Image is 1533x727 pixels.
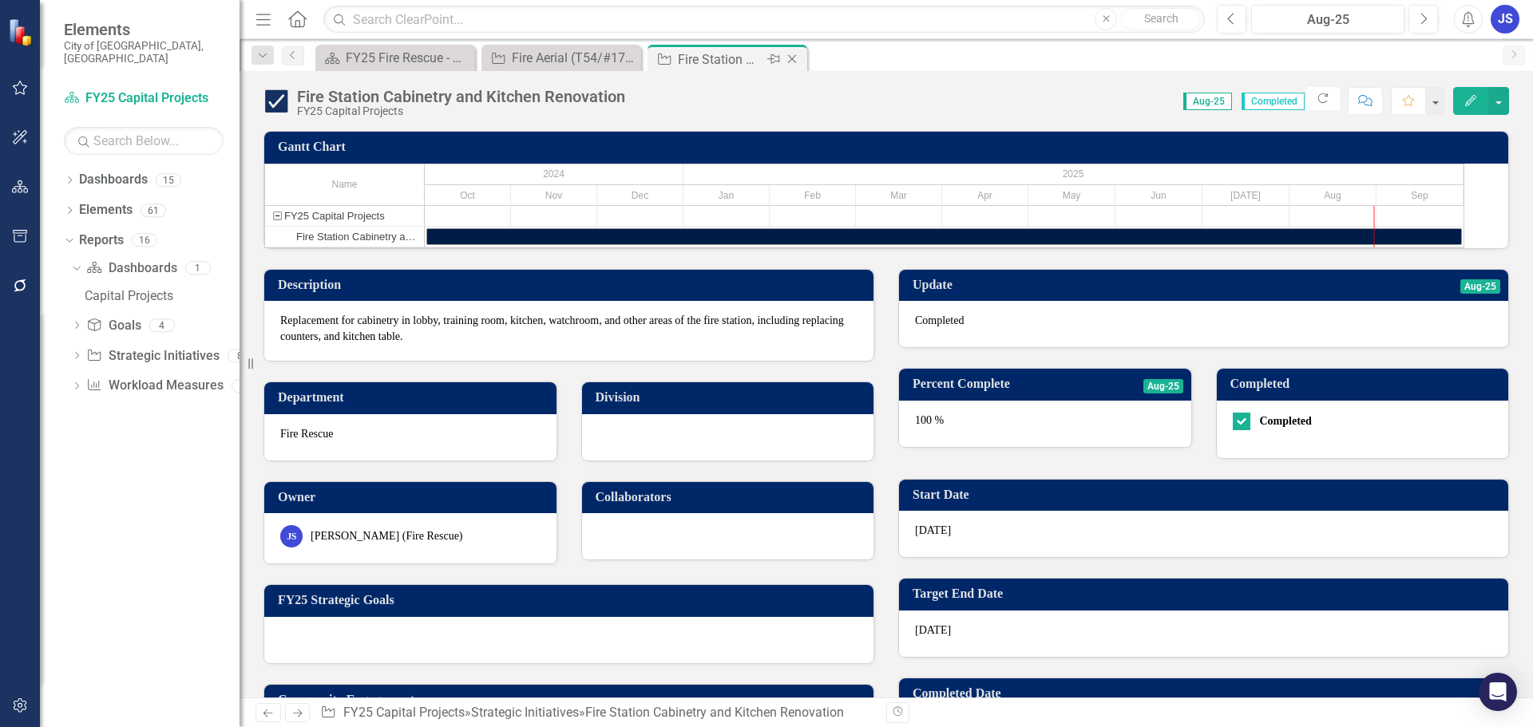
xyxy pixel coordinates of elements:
span: Aug-25 [1460,279,1500,294]
div: 8 [228,349,253,362]
h3: Department [278,390,549,405]
input: Search ClearPoint... [323,6,1205,34]
h3: Percent Complete [913,377,1105,391]
span: [DATE] [915,624,951,636]
div: Task: FY25 Capital Projects Start date: 2024-10-01 End date: 2024-10-02 [265,206,424,227]
div: Jun [1115,185,1202,206]
div: » » [320,704,874,722]
h3: Completed [1230,377,1501,391]
div: 1 [185,262,211,275]
h3: Community Engagement [278,693,866,707]
a: Strategic Initiatives [471,705,579,720]
div: Fire Station Cabinetry and Kitchen Renovation [585,705,844,720]
div: FY25 Fire Rescue - Strategic Plan [346,48,471,68]
button: Aug-25 [1251,5,1404,34]
div: Sep [1377,185,1464,206]
img: ClearPoint Strategy [8,18,36,46]
h3: Collaborators [596,490,866,504]
span: Fire Rescue [280,428,333,440]
a: FY25 Capital Projects [64,89,224,108]
div: Jul [1202,185,1289,206]
div: FY25 Capital Projects [284,206,385,226]
div: Oct [425,185,511,206]
div: Completed [1260,413,1312,429]
div: Open Intercom Messenger [1479,673,1517,711]
div: Task: Start date: 2024-10-01 End date: 2025-09-30 [265,227,424,247]
div: FY25 Capital Projects [297,105,625,117]
div: 2025 [683,164,1464,184]
div: Feb [770,185,856,206]
div: [PERSON_NAME] (Fire Rescue) [311,528,463,544]
div: JS [280,525,303,547]
a: Goals [86,317,141,335]
a: Elements [79,201,133,219]
span: Search [1144,12,1178,25]
span: Aug-25 [1183,93,1232,110]
div: Aug-25 [1257,10,1399,30]
h3: Division [596,390,866,405]
h3: Owner [278,490,549,504]
div: Aug [1289,185,1377,206]
a: Dashboards [86,259,176,278]
div: 61 [141,203,166,217]
p: Replacement for cabinetry in lobby, training room, kitchen, watchroom, and other areas of the fir... [280,313,858,345]
a: Capital Projects [81,283,240,309]
div: 100 % [899,401,1191,447]
h3: Start Date [913,488,1500,502]
a: Strategic Initiatives [86,347,219,365]
span: Completed [1242,93,1305,110]
a: Fire Aerial (T54/#175) [485,48,637,68]
p: Completed [915,313,1492,329]
h3: FY25 Strategic Goals [278,593,866,607]
div: Fire Station Cabinetry and Kitchen Renovation [296,227,419,247]
a: Dashboards [79,171,148,189]
h3: Description [278,278,866,292]
div: Dec [597,185,683,206]
input: Search Below... [64,127,224,155]
small: City of [GEOGRAPHIC_DATA], [GEOGRAPHIC_DATA] [64,39,224,65]
div: 16 [132,234,157,247]
a: Reports [79,231,124,250]
a: FY25 Fire Rescue - Strategic Plan [319,48,471,68]
span: Aug-25 [1143,379,1183,393]
button: JS [1491,5,1519,34]
a: FY25 Capital Projects [343,705,465,720]
div: Jan [683,185,770,206]
div: 15 [156,173,181,187]
div: Fire Station Cabinetry and Kitchen Renovation [678,49,763,69]
span: Elements [64,20,224,39]
div: 3 [232,379,257,393]
button: Search [1121,8,1201,30]
img: Completed [263,89,289,114]
a: Workload Measures [86,377,223,395]
div: Fire Aerial (T54/#175) [512,48,637,68]
div: Task: Start date: 2024-10-01 End date: 2025-09-30 [426,228,1462,245]
h3: Gantt Chart [278,140,1500,154]
div: Capital Projects [85,289,240,303]
div: Mar [856,185,942,206]
div: 2024 [425,164,683,184]
div: Fire Station Cabinetry and Kitchen Renovation [265,227,424,247]
h3: Update [913,278,1207,292]
h3: Target End Date [913,587,1500,601]
span: [DATE] [915,524,951,536]
h3: Completed Date [913,686,1500,701]
div: May [1028,185,1115,206]
div: Nov [511,185,597,206]
div: Fire Station Cabinetry and Kitchen Renovation [297,88,625,105]
div: FY25 Capital Projects [265,206,424,226]
div: Apr [942,185,1028,206]
div: 4 [149,318,175,332]
div: Name [265,164,424,205]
